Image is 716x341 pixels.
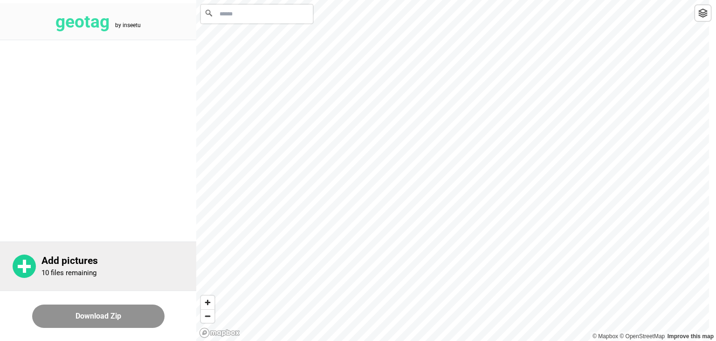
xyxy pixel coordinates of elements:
a: Mapbox logo [199,327,240,338]
tspan: by inseetu [115,22,141,28]
img: toggleLayer [698,8,708,18]
p: 10 files remaining [41,269,96,277]
button: Zoom out [201,309,214,323]
button: Zoom in [201,296,214,309]
a: OpenStreetMap [620,333,665,340]
button: Download Zip [32,305,165,328]
input: Search [201,5,313,23]
tspan: geotag [55,12,110,32]
a: Mapbox [592,333,618,340]
p: Add pictures [41,255,196,267]
a: Map feedback [668,333,714,340]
